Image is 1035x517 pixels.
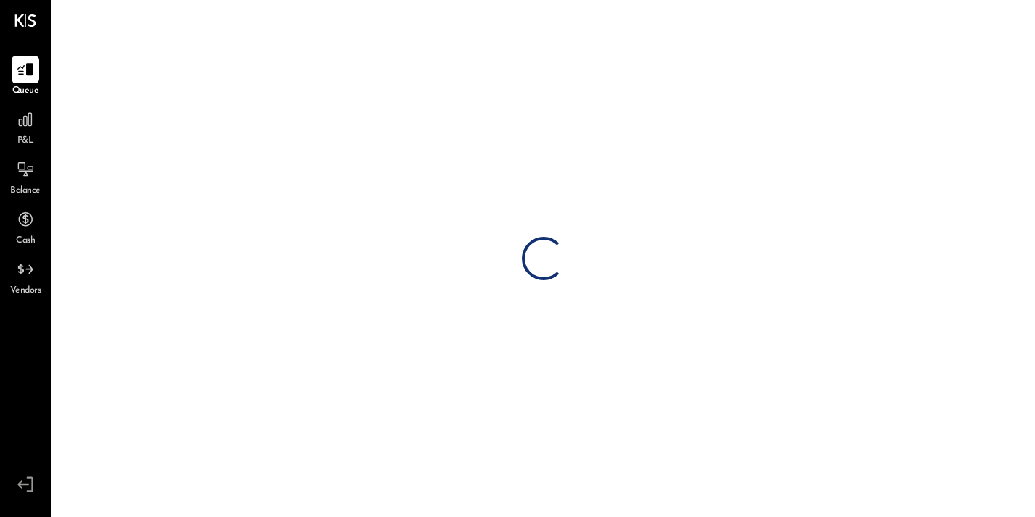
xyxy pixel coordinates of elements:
span: Vendors [10,285,41,298]
span: P&L [17,135,34,148]
a: P&L [1,106,50,148]
span: Cash [16,235,35,248]
span: Balance [10,185,41,198]
span: Queue [12,85,39,98]
a: Balance [1,156,50,198]
a: Cash [1,206,50,248]
a: Vendors [1,256,50,298]
a: Queue [1,56,50,98]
